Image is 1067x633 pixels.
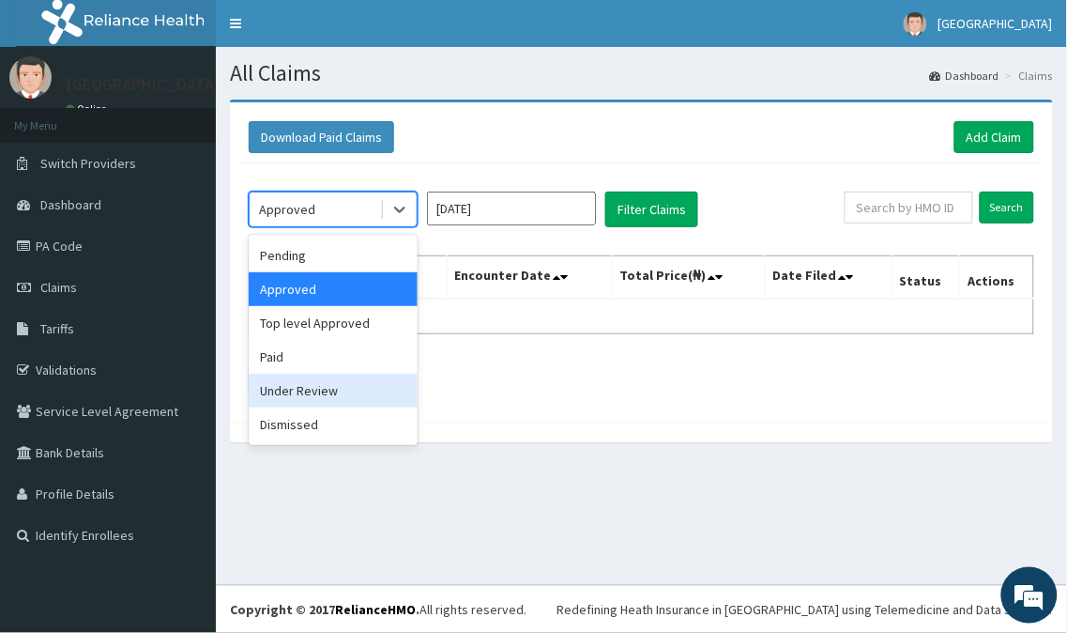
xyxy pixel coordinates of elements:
img: User Image [9,56,52,99]
th: Encounter Date [447,256,612,300]
span: Dashboard [40,196,101,213]
th: Actions [960,256,1034,300]
div: Approved [249,272,418,306]
span: [GEOGRAPHIC_DATA] [938,15,1053,32]
div: Redefining Heath Insurance in [GEOGRAPHIC_DATA] using Telemedicine and Data Science! [556,600,1053,619]
span: Claims [40,279,77,296]
a: Dashboard [930,68,999,84]
footer: All rights reserved. [216,585,1067,633]
div: Paid [249,340,418,374]
div: Approved [259,200,315,219]
button: Filter Claims [605,192,698,227]
input: Search by HMO ID [845,192,973,224]
textarea: Type your message and hit 'Enter' [9,428,358,494]
h1: All Claims [230,61,1053,85]
a: Online [66,102,111,116]
span: We're online! [109,194,259,384]
div: Minimize live chat window [308,9,353,54]
div: Pending [249,239,418,272]
span: Tariffs [40,320,74,337]
th: Total Price(₦) [612,256,765,300]
div: Under Review [249,374,418,408]
button: Download Paid Claims [249,121,394,153]
strong: Copyright © 2017 . [230,601,419,618]
th: Date Filed [765,256,892,300]
a: RelianceHMO [335,601,416,618]
span: Switch Providers [40,155,136,172]
th: Status [892,256,960,300]
div: Chat with us now [98,105,315,130]
input: Search [980,192,1034,224]
li: Claims [1001,68,1053,84]
img: User Image [904,12,927,36]
img: d_794563401_company_1708531726252_794563401 [35,94,76,141]
div: Top level Approved [249,306,418,340]
input: Select Month and Year [427,192,596,225]
div: Dismissed [249,408,418,441]
a: Add Claim [954,121,1034,153]
p: [GEOGRAPHIC_DATA] [66,76,221,93]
